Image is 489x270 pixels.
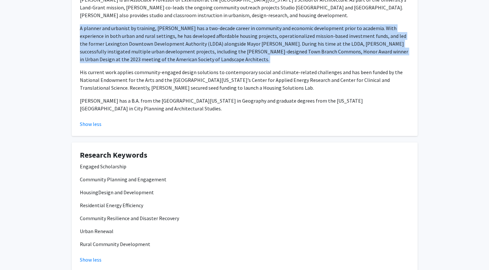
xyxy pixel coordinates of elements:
p: Community Planning and Engagement [80,175,409,183]
p: Housing [80,188,409,196]
p: Community Resilience and Disaster Recovery [80,214,409,222]
p: Urban Renewal [80,227,409,235]
p: [PERSON_NAME] has a B.A. from the [GEOGRAPHIC_DATA][US_STATE] in Geography and graduate degrees f... [80,97,409,112]
button: Show less [80,256,101,264]
p: Engaged Scholarship [80,163,409,170]
iframe: Chat [5,241,27,265]
span: Design and Development [98,189,154,196]
h4: Research Keywords [80,151,409,160]
button: Show less [80,120,101,128]
span: Residential Energy Efficiency [80,202,143,208]
p: A planner and urbanist by training, [PERSON_NAME] has a two-decade career in community and econom... [80,24,409,63]
p: His current work applies community-engaged design solutions to contemporary social and climate-re... [80,68,409,92]
p: Rural Community Development [80,240,409,248]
